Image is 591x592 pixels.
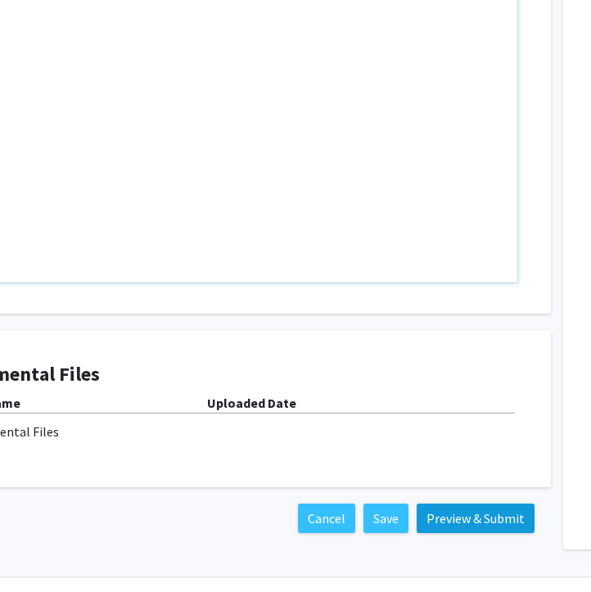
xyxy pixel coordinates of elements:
[417,504,535,533] button: Preview & Submit
[363,504,408,533] button: Save
[298,504,355,533] button: Cancel
[12,518,70,580] iframe: Chat
[207,395,296,411] b: Uploaded Date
